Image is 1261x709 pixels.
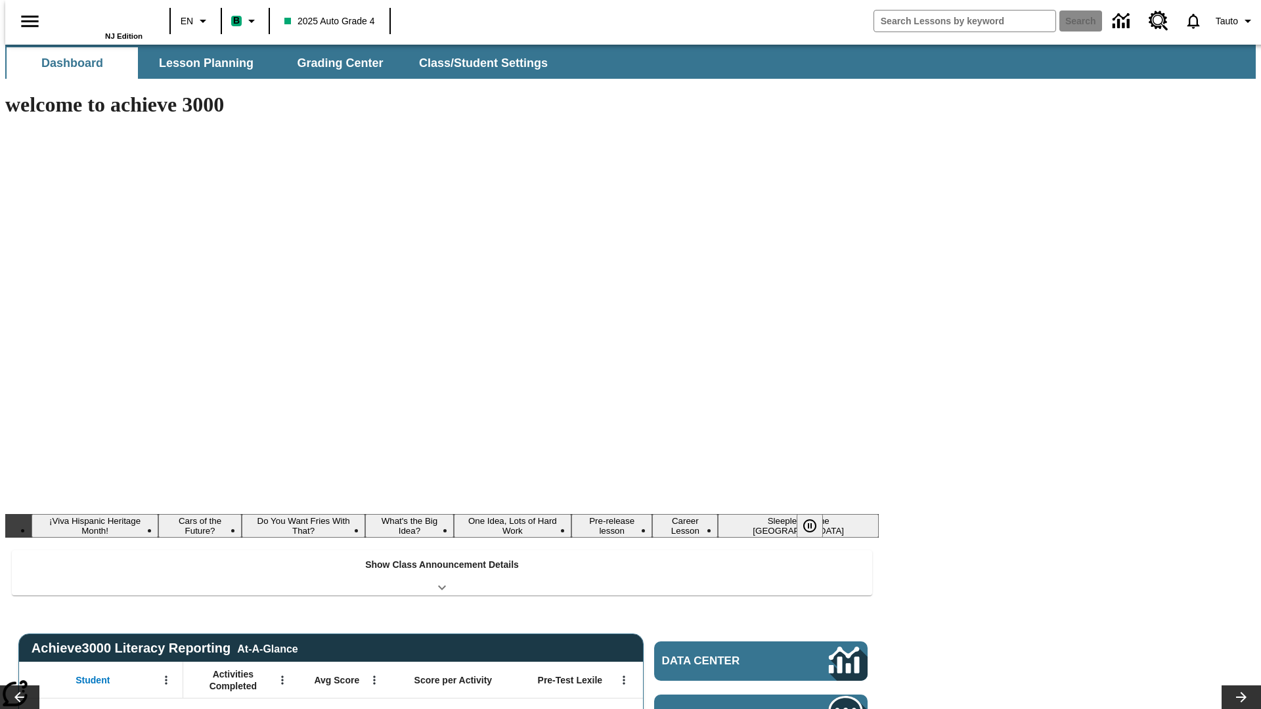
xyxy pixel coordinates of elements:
button: Slide 8 Sleepless in the Animal Kingdom [718,514,879,538]
button: Dashboard [7,47,138,79]
span: Data Center [662,655,785,668]
span: Grading Center [297,56,383,71]
a: Resource Center, Will open in new tab [1141,3,1176,39]
div: SubNavbar [5,45,1256,79]
button: Open Menu [273,670,292,690]
span: Tauto [1216,14,1238,28]
p: Show Class Announcement Details [365,558,519,572]
button: Class/Student Settings [409,47,558,79]
a: Home [57,6,143,32]
button: Slide 7 Career Lesson [652,514,718,538]
span: Pre-Test Lexile [538,674,603,686]
div: Show Class Announcement Details [12,550,872,595]
button: Language: EN, Select a language [175,9,217,33]
input: search field [874,11,1055,32]
div: Home [57,5,143,40]
span: Score per Activity [414,674,493,686]
span: 2025 Auto Grade 4 [284,14,375,28]
button: Open side menu [11,2,49,41]
button: Open Menu [365,670,384,690]
span: Student [76,674,110,686]
span: EN [181,14,193,28]
button: Grading Center [275,47,406,79]
button: Open Menu [614,670,634,690]
a: Data Center [654,641,868,681]
a: Notifications [1176,4,1210,38]
button: Slide 4 What's the Big Idea? [365,514,453,538]
button: Slide 2 Cars of the Future? [158,514,242,538]
button: Pause [797,514,823,538]
span: Achieve3000 Literacy Reporting [32,641,298,656]
button: Lesson Planning [141,47,272,79]
button: Open Menu [156,670,176,690]
span: NJ Edition [105,32,143,40]
div: Pause [797,514,836,538]
div: At-A-Glance [237,641,298,655]
button: Profile/Settings [1210,9,1261,33]
span: Activities Completed [190,668,277,692]
span: Dashboard [41,56,103,71]
button: Lesson carousel, Next [1222,685,1261,709]
a: Data Center [1105,3,1141,39]
button: Slide 1 ¡Viva Hispanic Heritage Month! [32,514,158,538]
span: Avg Score [314,674,359,686]
button: Slide 6 Pre-release lesson [571,514,652,538]
button: Slide 3 Do You Want Fries With That? [242,514,365,538]
div: SubNavbar [5,47,560,79]
span: Lesson Planning [159,56,254,71]
button: Slide 5 One Idea, Lots of Hard Work [454,514,572,538]
h1: welcome to achieve 3000 [5,93,879,117]
span: B [233,12,240,29]
button: Boost Class color is mint green. Change class color [226,9,265,33]
span: Class/Student Settings [419,56,548,71]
